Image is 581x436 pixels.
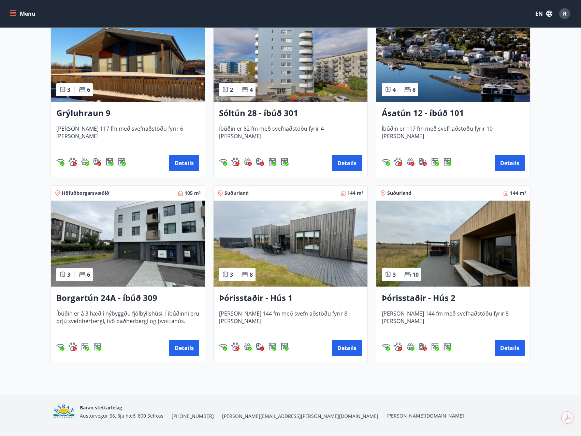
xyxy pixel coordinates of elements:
div: Washing Machine [81,343,89,351]
button: EN [533,8,555,20]
img: pxcaIm5dSOV3FS4whs1soiYWTwFQvksT25a9J10C.svg [394,158,402,166]
img: Paella dish [214,201,367,287]
img: nH7E6Gw2rvWFb8XaSdRp44dhkQaj4PJkOoRYItBQ.svg [256,158,264,166]
div: Jacuzzi [244,343,252,351]
img: nH7E6Gw2rvWFb8XaSdRp44dhkQaj4PJkOoRYItBQ.svg [419,343,427,351]
img: Dl16BY4EX9PAW649lg1C3oBuIaAsR6QVDQBO2cTm.svg [431,343,439,351]
img: hddCLTAnxqFUMr1fxmbGG8zWilo2syolR0f9UjPn.svg [280,343,289,351]
img: nH7E6Gw2rvWFb8XaSdRp44dhkQaj4PJkOoRYItBQ.svg [256,343,264,351]
div: Wi-Fi [219,158,227,166]
div: Jacuzzi [244,158,252,166]
button: Details [169,155,199,171]
span: Suðurland [387,190,411,197]
div: Washing Machine [431,343,439,351]
span: 8 [250,271,253,278]
img: Paella dish [51,16,205,102]
button: Details [332,340,362,356]
img: pxcaIm5dSOV3FS4whs1soiYWTwFQvksT25a9J10C.svg [231,158,239,166]
button: Details [495,340,525,356]
span: [PERSON_NAME] 144 fm með svefn aðstöðu fyrir 8 [PERSON_NAME] [219,310,362,332]
span: 105 m² [185,190,201,197]
img: h89QDIuHlAdpqTriuIvuEWkTH976fOgBEOOeu1mi.svg [244,158,252,166]
span: 144 m² [347,190,363,197]
div: Washing Machine [105,158,114,166]
span: 6 [87,271,90,278]
div: Charging station for electric cars [419,158,427,166]
div: Jacuzzi [406,343,415,351]
h3: Borgartún 24A - íbúð 309 [56,292,199,304]
span: Íbúðin er 117 fm með svefnaðstöðu fyrir 10 [PERSON_NAME] [382,125,525,147]
img: HJRyFFsYp6qjeUYhR4dAD8CaCEsnIFYZ05miwXoh.svg [382,158,390,166]
h3: Sóltún 28 - íbúð 301 [219,107,362,119]
div: Wi-Fi [56,158,64,166]
h3: Grýluhraun 9 [56,107,199,119]
span: Íbúðin er 82 fm með svefnaðstöðu fyrir 4 [PERSON_NAME] [219,125,362,147]
span: [PHONE_NUMBER] [172,413,214,420]
img: pxcaIm5dSOV3FS4whs1soiYWTwFQvksT25a9J10C.svg [394,343,402,351]
div: Pets [394,158,402,166]
img: Paella dish [376,201,530,287]
div: Charging station for electric cars [93,158,101,166]
div: Dryer [93,343,101,351]
div: Charging station for electric cars [256,343,264,351]
img: hddCLTAnxqFUMr1fxmbGG8zWilo2syolR0f9UjPn.svg [443,343,451,351]
span: 144 m² [510,190,526,197]
span: 4 [250,86,253,93]
span: 10 [412,271,419,278]
img: nH7E6Gw2rvWFb8XaSdRp44dhkQaj4PJkOoRYItBQ.svg [419,158,427,166]
div: Wi-Fi [56,343,64,351]
div: Washing Machine [431,158,439,166]
div: Pets [394,343,402,351]
img: pxcaIm5dSOV3FS4whs1soiYWTwFQvksT25a9J10C.svg [231,343,239,351]
div: Dryer [443,343,451,351]
h3: Þórisstaðir - Hús 1 [219,292,362,304]
img: HJRyFFsYp6qjeUYhR4dAD8CaCEsnIFYZ05miwXoh.svg [56,343,64,351]
div: Wi-Fi [219,343,227,351]
span: 3 [230,271,233,278]
span: [PERSON_NAME] 144 fm með svefnaðstöðu fyrir 8 [PERSON_NAME] [382,310,525,332]
div: Charging station for electric cars [419,343,427,351]
button: Details [332,155,362,171]
img: Dl16BY4EX9PAW649lg1C3oBuIaAsR6QVDQBO2cTm.svg [431,158,439,166]
span: Austurvegur 56, 3ja hæð, 800 Selfoss [80,412,163,419]
img: hddCLTAnxqFUMr1fxmbGG8zWilo2syolR0f9UjPn.svg [118,158,126,166]
div: Wi-Fi [382,343,390,351]
span: Íbúðin er á 3.hæð í nýbyggðu fjölbýlishúsi. Í íbúðinni eru þrjú svefnherbergi, tvö baðherbergi og... [56,310,199,332]
div: Pets [69,158,77,166]
span: 3 [393,271,396,278]
img: Bz2lGXKH3FXEIQKvoQ8VL0Fr0uCiWgfgA3I6fSs8.png [53,404,75,419]
button: Details [169,340,199,356]
span: 4 [393,86,396,93]
div: Washing Machine [268,158,276,166]
button: Details [495,155,525,171]
button: R [556,5,573,22]
h3: Ásatún 12 - íbúð 101 [382,107,525,119]
img: Paella dish [376,16,530,102]
img: pxcaIm5dSOV3FS4whs1soiYWTwFQvksT25a9J10C.svg [69,158,77,166]
span: Báran stéttarfélag [80,404,122,411]
span: [PERSON_NAME][EMAIL_ADDRESS][PERSON_NAME][DOMAIN_NAME] [222,413,378,420]
img: h89QDIuHlAdpqTriuIvuEWkTH976fOgBEOOeu1mi.svg [81,158,89,166]
span: 6 [87,86,90,93]
div: Jacuzzi [406,158,415,166]
img: HJRyFFsYp6qjeUYhR4dAD8CaCEsnIFYZ05miwXoh.svg [56,158,64,166]
img: Paella dish [51,201,205,287]
span: Suðurland [224,190,249,197]
button: menu [8,8,38,20]
img: h89QDIuHlAdpqTriuIvuEWkTH976fOgBEOOeu1mi.svg [406,158,415,166]
img: Dl16BY4EX9PAW649lg1C3oBuIaAsR6QVDQBO2cTm.svg [268,343,276,351]
span: R [563,10,567,17]
h3: Þórisstaðir - Hús 2 [382,292,525,304]
div: Pets [231,158,239,166]
div: Dryer [443,158,451,166]
span: 3 [67,86,70,93]
img: h89QDIuHlAdpqTriuIvuEWkTH976fOgBEOOeu1mi.svg [406,343,415,351]
img: hddCLTAnxqFUMr1fxmbGG8zWilo2syolR0f9UjPn.svg [93,343,101,351]
span: 2 [230,86,233,93]
img: pxcaIm5dSOV3FS4whs1soiYWTwFQvksT25a9J10C.svg [69,343,77,351]
div: Dryer [118,158,126,166]
span: Höfuðborgarsvæðið [62,190,109,197]
img: h89QDIuHlAdpqTriuIvuEWkTH976fOgBEOOeu1mi.svg [244,343,252,351]
div: Jacuzzi [81,158,89,166]
div: Charging station for electric cars [256,158,264,166]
